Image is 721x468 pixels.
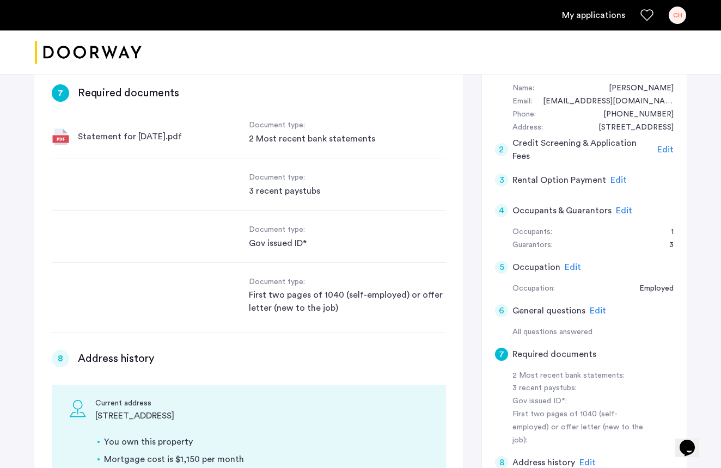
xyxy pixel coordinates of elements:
[669,7,686,24] div: CH
[512,261,560,274] h5: Occupation
[495,261,508,274] div: 5
[78,85,179,101] h3: Required documents
[512,408,650,447] div: First two pages of 1040 (self-employed) or offer letter (new to the job):
[52,128,69,145] img: pdf
[495,204,508,217] div: 4
[249,119,446,132] div: Document type:
[660,226,674,239] div: 1
[95,398,429,409] div: Current address
[512,370,650,383] div: 2 Most recent bank statements:
[675,424,710,457] iframe: chat widget
[35,32,142,73] a: Cazamio logo
[590,306,606,315] span: Edit
[249,288,446,315] div: First two pages of 1040 (self-employed) or offer letter (new to the job)
[249,276,446,289] div: Document type:
[512,326,674,339] div: All questions answered
[512,304,585,317] h5: General questions
[95,409,429,422] div: [STREET_ADDRESS]
[495,304,508,317] div: 6
[78,351,154,366] h3: Address history
[495,143,508,156] div: 2
[512,108,536,121] div: Phone:
[592,108,674,121] div: +19194261990
[249,132,446,145] div: 2 Most recent bank statements
[104,435,429,448] li: You own this property
[104,453,429,466] li: Mortgage cost is $1,150 per month
[565,263,581,272] span: Edit
[532,95,674,108] div: chowellmoore@gmail.com
[52,84,69,102] div: 7
[628,282,674,295] div: Employed
[52,350,69,367] div: 8
[512,395,650,408] div: Gov issued ID*:
[495,174,508,187] div: 3
[616,206,632,215] span: Edit
[588,121,674,134] div: 8008 Chatahoochie Lane
[512,239,553,252] div: Guarantors:
[598,82,674,95] div: Carol Howell-Moore
[512,121,543,134] div: Address:
[640,9,653,22] a: Favorites
[512,382,650,395] div: 3 recent paystubs:
[512,348,596,361] h5: Required documents
[657,145,674,154] span: Edit
[249,224,446,237] div: Document type:
[78,130,182,143] div: Statement for [DATE].pdf
[512,95,532,108] div: Email:
[512,174,606,187] h5: Rental Option Payment
[658,239,674,252] div: 3
[249,237,446,250] div: Gov issued ID*
[35,32,142,73] img: logo
[495,348,508,361] div: 7
[579,458,596,467] span: Edit
[249,171,446,184] div: Document type:
[249,184,446,198] div: 3 recent paystubs
[512,137,653,163] h5: Credit Screening & Application Fees
[512,82,534,95] div: Name:
[512,204,612,217] h5: Occupants & Guarantors
[512,282,555,295] div: Occupation:
[610,176,627,184] span: Edit
[562,9,625,22] a: My application
[512,226,552,239] div: Occupants:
